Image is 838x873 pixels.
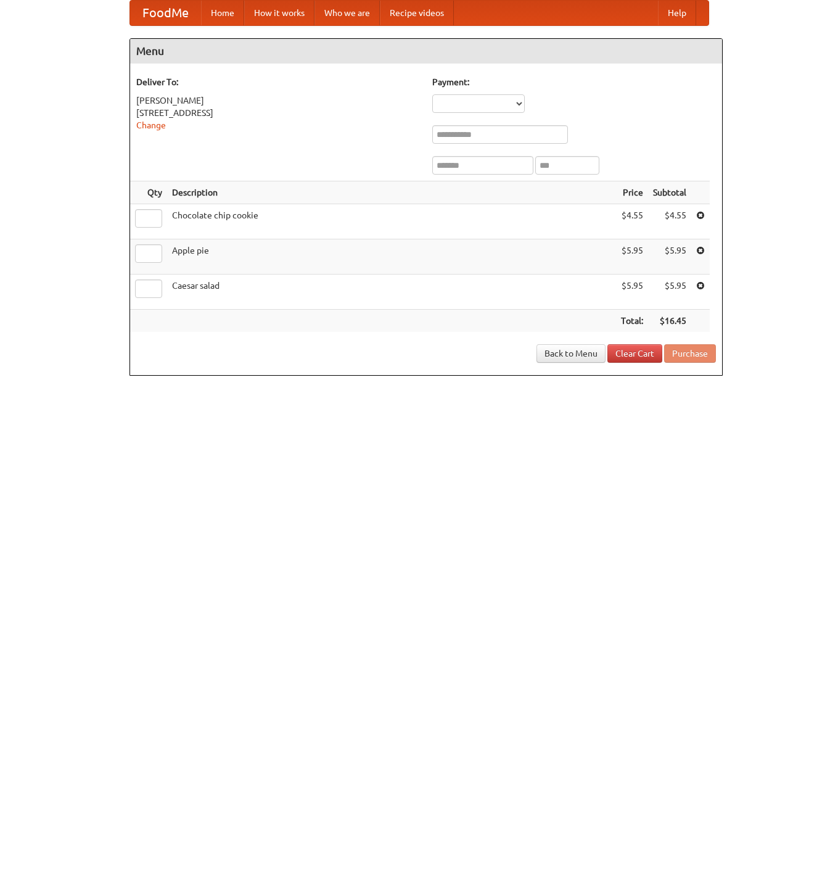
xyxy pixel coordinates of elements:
[136,76,420,88] h5: Deliver To:
[136,120,166,130] a: Change
[616,204,648,239] td: $4.55
[380,1,454,25] a: Recipe videos
[167,275,616,310] td: Caesar salad
[136,107,420,119] div: [STREET_ADDRESS]
[664,344,716,363] button: Purchase
[167,204,616,239] td: Chocolate chip cookie
[648,239,691,275] td: $5.95
[130,1,201,25] a: FoodMe
[616,310,648,333] th: Total:
[616,181,648,204] th: Price
[167,239,616,275] td: Apple pie
[536,344,606,363] a: Back to Menu
[130,181,167,204] th: Qty
[136,94,420,107] div: [PERSON_NAME]
[201,1,244,25] a: Home
[167,181,616,204] th: Description
[314,1,380,25] a: Who we are
[244,1,314,25] a: How it works
[432,76,716,88] h5: Payment:
[648,310,691,333] th: $16.45
[607,344,662,363] a: Clear Cart
[648,204,691,239] td: $4.55
[648,275,691,310] td: $5.95
[658,1,696,25] a: Help
[616,275,648,310] td: $5.95
[648,181,691,204] th: Subtotal
[616,239,648,275] td: $5.95
[130,39,722,64] h4: Menu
